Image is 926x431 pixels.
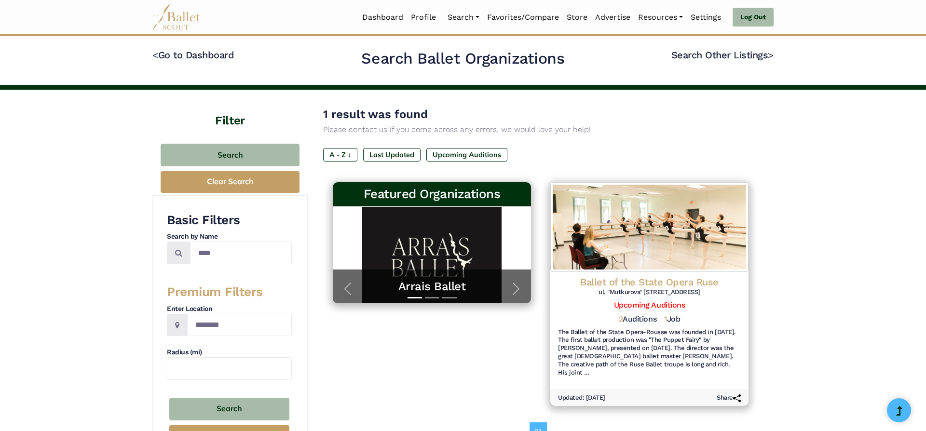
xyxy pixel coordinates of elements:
a: Search [444,7,483,27]
h5: Auditions [619,314,656,324]
a: Resources [634,7,687,27]
p: Please contact us if you come across any errors, we would love your help! [323,123,758,136]
h4: Radius (mi) [167,348,292,357]
a: Search Other Listings> [671,49,774,61]
a: Dashboard [358,7,407,27]
h6: Updated: [DATE] [558,394,605,402]
a: Profile [407,7,440,27]
h3: Featured Organizations [340,186,523,202]
label: Last Updated [363,148,421,162]
img: Logo [550,182,749,272]
a: Arrais Ballet [342,279,521,294]
button: Clear Search [161,171,300,193]
label: Upcoming Auditions [426,148,507,162]
span: 1 result was found [323,108,428,121]
h6: Share [717,394,741,402]
a: Log Out [733,8,774,27]
a: Advertise [591,7,634,27]
code: > [768,49,774,61]
a: Store [563,7,591,27]
label: A - Z ↓ [323,148,357,162]
h4: Search by Name [167,232,292,242]
button: Search [169,398,289,420]
a: Favorites/Compare [483,7,563,27]
button: Slide 1 [408,292,422,303]
h2: Search Ballet Organizations [361,49,564,69]
input: Location [187,314,292,337]
button: Slide 3 [442,292,457,303]
h4: Enter Location [167,304,292,314]
a: Upcoming Auditions [614,300,685,310]
span: 1 [664,314,667,323]
h4: Filter [152,90,308,129]
h6: The Ballet of the State Opera-Rousse was founded in [DATE]. The first ballet production was "The ... [558,328,741,377]
a: <Go to Dashboard [152,49,234,61]
button: Search [161,144,300,166]
h5: Job [664,314,680,324]
h4: Ballet of the State Opera Ruse [558,276,741,288]
button: Slide 2 [425,292,439,303]
a: Settings [687,7,725,27]
span: 2 [619,314,623,323]
h3: Premium Filters [167,284,292,300]
code: < [152,49,158,61]
h6: ul. "Mutkurova" [STREET_ADDRESS] [558,288,741,296]
h3: Basic Filters [167,212,292,229]
input: Search by names... [190,242,292,264]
